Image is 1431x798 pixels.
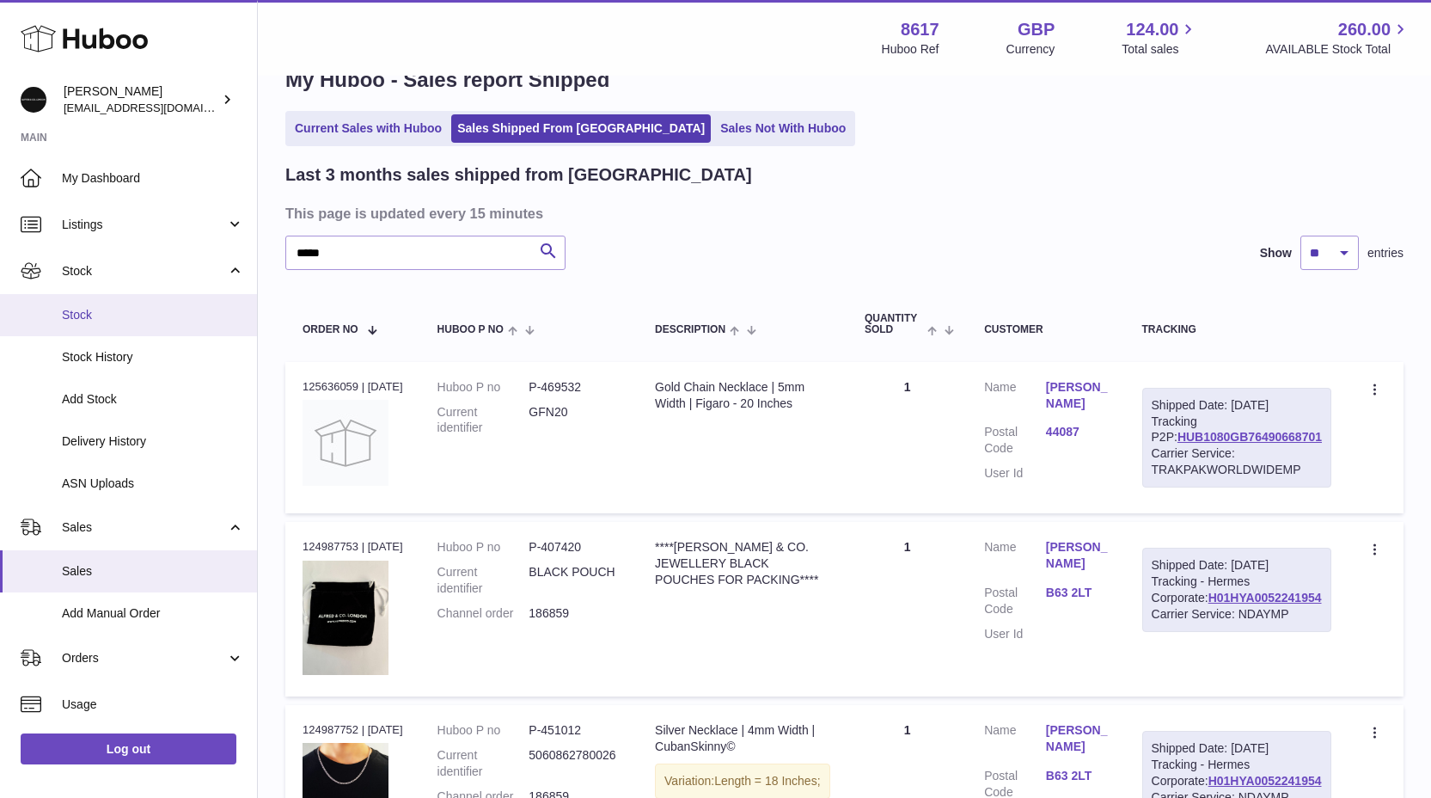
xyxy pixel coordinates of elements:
a: [PERSON_NAME] [1046,539,1108,572]
div: Shipped Date: [DATE] [1152,397,1322,414]
span: AVAILABLE Stock Total [1265,41,1410,58]
div: 124987752 | [DATE] [303,722,403,738]
a: Sales Shipped From [GEOGRAPHIC_DATA] [451,114,711,143]
label: Show [1260,245,1292,261]
span: Description [655,324,725,335]
span: Order No [303,324,358,335]
a: B63 2LT [1046,585,1108,601]
div: Shipped Date: [DATE] [1152,557,1322,574]
div: Carrier Service: NDAYMP [1152,606,1322,623]
a: [PERSON_NAME] [1046,379,1108,412]
dd: 5060862780026 [529,747,621,780]
span: Length = 18 Inches; [714,774,820,788]
dt: Current identifier [437,404,529,437]
div: Tracking [1142,324,1331,335]
div: Currency [1006,41,1055,58]
span: Huboo P no [437,324,504,335]
dt: User Id [984,626,1046,642]
td: 1 [847,522,967,697]
a: H01HYA0052241954 [1208,774,1322,788]
span: Stock [62,307,244,323]
dd: BLACK POUCH [529,564,621,597]
a: HUB1080GB76490668701 [1177,430,1322,444]
span: Stock [62,263,226,279]
img: no-photo.jpg [303,400,388,486]
span: Add Manual Order [62,605,244,622]
a: [PERSON_NAME] [1046,722,1108,755]
dt: Huboo P no [437,539,529,556]
dt: Huboo P no [437,722,529,739]
td: 1 [847,362,967,513]
a: Log out [21,734,236,764]
a: 124.00 Total sales [1122,18,1198,58]
span: Sales [62,563,244,580]
a: H01HYA0052241954 [1208,591,1322,605]
span: entries [1367,245,1403,261]
span: Usage [62,697,244,713]
a: Current Sales with Huboo [289,114,448,143]
div: ****[PERSON_NAME] & CO. JEWELLERY BLACK POUCHES FOR PACKING**** [655,539,830,588]
div: Silver Necklace | 4mm Width | CubanSkinny© [655,722,830,755]
dt: Current identifier [437,564,529,597]
div: Tracking - Hermes Corporate: [1142,548,1331,632]
span: Listings [62,217,226,233]
span: Stock History [62,349,244,365]
a: Sales Not With Huboo [714,114,852,143]
dt: Name [984,722,1046,759]
span: 260.00 [1338,18,1391,41]
span: 124.00 [1126,18,1178,41]
span: My Dashboard [62,170,244,187]
dt: Name [984,539,1046,576]
dt: Name [984,379,1046,416]
span: Orders [62,650,226,666]
strong: 8617 [901,18,939,41]
dd: P-407420 [529,539,621,556]
span: Add Stock [62,391,244,408]
img: 86171736511865.jpg [303,561,388,675]
span: Delivery History [62,433,244,450]
div: Tracking P2P: [1142,388,1331,488]
div: 124987753 | [DATE] [303,539,403,555]
span: [EMAIL_ADDRESS][DOMAIN_NAME] [64,101,253,114]
a: B63 2LT [1046,768,1108,784]
img: hello@alfredco.com [21,87,46,113]
a: 44087 [1046,424,1108,440]
span: ASN Uploads [62,476,244,492]
span: Total sales [1122,41,1198,58]
dt: Postal Code [984,585,1046,617]
dd: P-451012 [529,722,621,739]
dt: Huboo P no [437,379,529,396]
span: Quantity Sold [865,313,923,335]
div: [PERSON_NAME] [64,83,218,116]
dt: Current identifier [437,747,529,780]
div: Gold Chain Necklace | 5mm Width | Figaro - 20 Inches [655,379,830,412]
h3: This page is updated every 15 minutes [285,204,1399,223]
div: Shipped Date: [DATE] [1152,740,1322,757]
div: Customer [984,324,1107,335]
dt: User Id [984,465,1046,482]
a: 260.00 AVAILABLE Stock Total [1265,18,1410,58]
div: 125636059 | [DATE] [303,379,403,395]
span: Sales [62,519,226,536]
dd: GFN20 [529,404,621,437]
dt: Postal Code [984,424,1046,457]
div: Carrier Service: TRAKPAKWORLDWIDEMP [1152,445,1322,478]
h2: Last 3 months sales shipped from [GEOGRAPHIC_DATA] [285,163,752,187]
dd: P-469532 [529,379,621,396]
strong: GBP [1018,18,1055,41]
dt: Channel order [437,605,529,622]
dd: 186859 [529,605,621,622]
div: Huboo Ref [882,41,939,58]
h1: My Huboo - Sales report Shipped [285,66,1403,94]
